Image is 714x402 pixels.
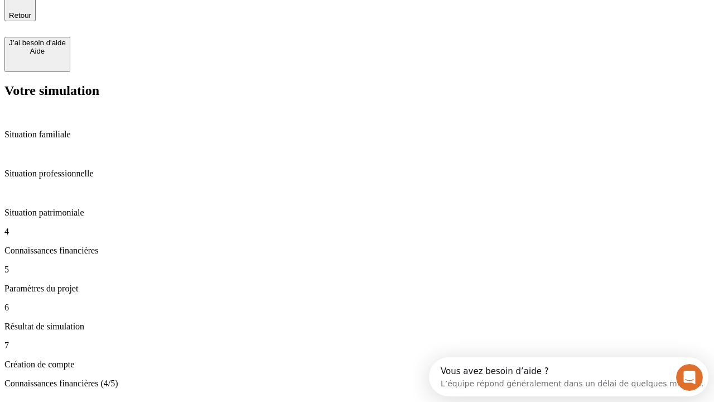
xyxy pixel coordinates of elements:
div: L’équipe répond généralement dans un délai de quelques minutes. [12,18,274,30]
p: Situation professionnelle [4,169,710,179]
div: Ouvrir le Messenger Intercom [4,4,307,35]
div: Aide [9,47,66,55]
p: Résultat de simulation [4,322,710,332]
iframe: Intercom live chat [676,364,703,391]
p: Situation familiale [4,130,710,140]
p: 7 [4,341,710,351]
p: Situation patrimoniale [4,208,710,218]
p: 6 [4,303,710,313]
div: Vous avez besoin d’aide ? [12,9,274,18]
iframe: Intercom live chat discovery launcher [429,357,708,396]
button: J’ai besoin d'aideAide [4,37,70,72]
p: 4 [4,227,710,237]
div: J’ai besoin d'aide [9,39,66,47]
p: Création de compte [4,360,710,370]
p: Connaissances financières (4/5) [4,379,710,389]
p: Connaissances financières [4,246,710,256]
p: Paramètres du projet [4,284,710,294]
p: 5 [4,265,710,275]
h2: Votre simulation [4,83,710,98]
span: Retour [9,11,31,20]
